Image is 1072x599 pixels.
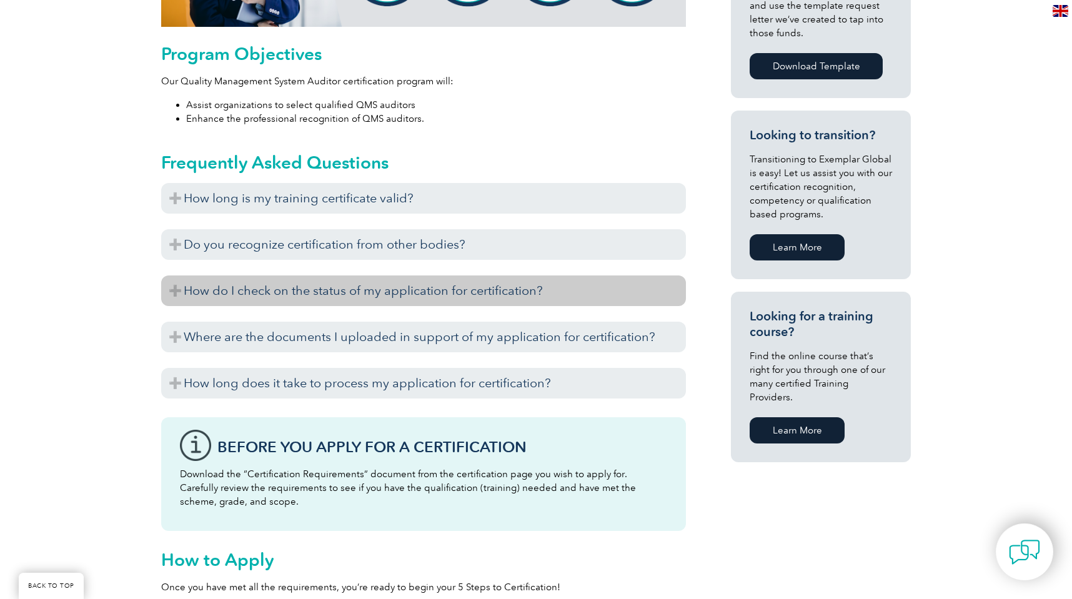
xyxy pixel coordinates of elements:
li: Enhance the professional recognition of QMS auditors. [186,112,686,126]
p: Transitioning to Exemplar Global is easy! Let us assist you with our certification recognition, c... [750,152,892,221]
h3: Before You Apply For a Certification [217,439,667,455]
h2: How to Apply [161,550,686,570]
a: Learn More [750,234,845,260]
li: Assist organizations to select qualified QMS auditors [186,98,686,112]
h3: Where are the documents I uploaded in support of my application for certification? [161,322,686,352]
h2: Frequently Asked Questions [161,152,686,172]
img: en [1053,5,1068,17]
h3: Looking to transition? [750,127,892,143]
p: Download the “Certification Requirements” document from the certification page you wish to apply ... [180,467,667,508]
h3: Do you recognize certification from other bodies? [161,229,686,260]
h3: How long is my training certificate valid? [161,183,686,214]
h3: How long does it take to process my application for certification? [161,368,686,399]
a: Learn More [750,417,845,443]
p: Our Quality Management System Auditor certification program will: [161,74,686,88]
p: Once you have met all the requirements, you’re ready to begin your 5 Steps to Certification! [161,580,686,594]
h3: Looking for a training course? [750,309,892,340]
p: Find the online course that’s right for you through one of our many certified Training Providers. [750,349,892,404]
h2: Program Objectives [161,44,686,64]
a: Download Template [750,53,883,79]
h3: How do I check on the status of my application for certification? [161,275,686,306]
a: BACK TO TOP [19,573,84,599]
img: contact-chat.png [1009,537,1040,568]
